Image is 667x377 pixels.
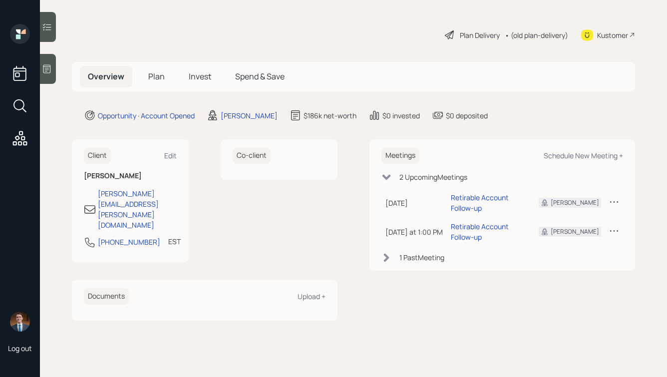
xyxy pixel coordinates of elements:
div: [PERSON_NAME] [551,227,599,236]
h6: Documents [84,288,129,305]
div: Upload + [298,292,326,301]
div: 1 Past Meeting [399,252,444,263]
h6: Meetings [381,147,419,164]
div: [PERSON_NAME][EMAIL_ADDRESS][PERSON_NAME][DOMAIN_NAME] [98,188,177,230]
div: [PERSON_NAME] [221,110,278,121]
div: • (old plan-delivery) [505,30,568,40]
img: hunter_neumayer.jpg [10,312,30,332]
div: Plan Delivery [460,30,500,40]
div: [PERSON_NAME] [551,198,599,207]
div: 2 Upcoming Meeting s [399,172,467,182]
div: Log out [8,344,32,353]
span: Plan [148,71,165,82]
div: Schedule New Meeting + [544,151,623,160]
div: $0 invested [382,110,420,121]
div: [PHONE_NUMBER] [98,237,160,247]
span: Spend & Save [235,71,285,82]
div: Retirable Account Follow-up [451,221,523,242]
div: [DATE] at 1:00 PM [385,227,443,237]
span: Invest [189,71,211,82]
div: EST [168,236,181,247]
span: Overview [88,71,124,82]
div: Kustomer [597,30,628,40]
div: Retirable Account Follow-up [451,192,523,213]
div: Opportunity · Account Opened [98,110,195,121]
div: $0 deposited [446,110,488,121]
h6: Client [84,147,111,164]
h6: Co-client [233,147,271,164]
div: Edit [164,151,177,160]
div: [DATE] [385,198,443,208]
div: $186k net-worth [304,110,356,121]
h6: [PERSON_NAME] [84,172,177,180]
